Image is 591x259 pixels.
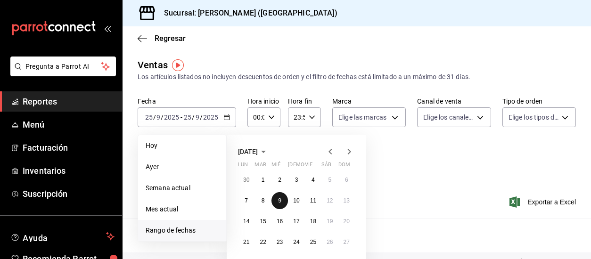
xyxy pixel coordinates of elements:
[238,162,248,171] abbr: lunes
[238,146,269,157] button: [DATE]
[156,113,161,121] input: --
[254,162,266,171] abbr: martes
[511,196,576,208] button: Exportar a Excel
[23,118,115,131] span: Menú
[310,197,316,204] abbr: 11 de julio de 2025
[104,24,111,32] button: open_drawer_menu
[305,213,321,230] button: 18 de julio de 2025
[271,162,280,171] abbr: miércoles
[338,192,355,209] button: 13 de julio de 2025
[25,62,101,72] span: Pregunta a Parrot AI
[238,213,254,230] button: 14 de julio de 2025
[509,113,558,122] span: Elige los tipos de orden
[243,239,249,245] abbr: 21 de julio de 2025
[293,197,299,204] abbr: 10 de julio de 2025
[310,239,316,245] abbr: 25 de julio de 2025
[295,177,298,183] abbr: 3 de julio de 2025
[138,98,236,105] label: Fecha
[321,171,338,188] button: 5 de julio de 2025
[277,218,283,225] abbr: 16 de julio de 2025
[146,226,219,235] span: Rango de fechas
[145,113,153,121] input: --
[23,187,115,200] span: Suscripción
[23,231,102,242] span: Ayuda
[288,98,321,105] label: Hora fin
[305,171,321,188] button: 4 de julio de 2025
[138,58,168,72] div: Ventas
[293,218,299,225] abbr: 17 de julio de 2025
[243,218,249,225] abbr: 14 de julio de 2025
[238,148,258,155] span: [DATE]
[260,239,266,245] abbr: 22 de julio de 2025
[203,113,219,121] input: ----
[328,177,331,183] abbr: 5 de julio de 2025
[7,68,116,78] a: Pregunta a Parrot AI
[288,192,304,209] button: 10 de julio de 2025
[271,234,288,251] button: 23 de julio de 2025
[195,113,200,121] input: --
[305,162,312,171] abbr: viernes
[310,218,316,225] abbr: 18 de julio de 2025
[164,113,180,121] input: ----
[327,239,333,245] abbr: 26 de julio de 2025
[260,218,266,225] abbr: 15 de julio de 2025
[172,59,184,71] img: Tooltip marker
[200,113,203,121] span: /
[146,183,219,193] span: Semana actual
[344,197,350,204] abbr: 13 de julio de 2025
[278,177,281,183] abbr: 2 de julio de 2025
[254,171,271,188] button: 1 de julio de 2025
[271,171,288,188] button: 2 de julio de 2025
[146,162,219,172] span: Ayer
[332,98,406,105] label: Marca
[345,177,348,183] abbr: 6 de julio de 2025
[321,234,338,251] button: 26 de julio de 2025
[23,141,115,154] span: Facturación
[293,239,299,245] abbr: 24 de julio de 2025
[321,162,331,171] abbr: sábado
[423,113,473,122] span: Elige los canales de venta
[254,234,271,251] button: 22 de julio de 2025
[502,98,576,105] label: Tipo de orden
[254,192,271,209] button: 8 de julio de 2025
[146,204,219,214] span: Mes actual
[161,113,164,121] span: /
[338,213,355,230] button: 20 de julio de 2025
[181,113,182,121] span: -
[305,234,321,251] button: 25 de julio de 2025
[153,113,156,121] span: /
[321,213,338,230] button: 19 de julio de 2025
[262,197,265,204] abbr: 8 de julio de 2025
[338,113,386,122] span: Elige las marcas
[245,197,248,204] abbr: 7 de julio de 2025
[138,34,186,43] button: Regresar
[238,171,254,188] button: 30 de junio de 2025
[344,218,350,225] abbr: 20 de julio de 2025
[156,8,337,19] h3: Sucursal: [PERSON_NAME] ([GEOGRAPHIC_DATA])
[288,213,304,230] button: 17 de julio de 2025
[243,177,249,183] abbr: 30 de junio de 2025
[278,197,281,204] abbr: 9 de julio de 2025
[23,95,115,108] span: Reportes
[262,177,265,183] abbr: 1 de julio de 2025
[338,234,355,251] button: 27 de julio de 2025
[288,234,304,251] button: 24 de julio de 2025
[238,234,254,251] button: 21 de julio de 2025
[192,113,195,121] span: /
[238,192,254,209] button: 7 de julio de 2025
[146,141,219,151] span: Hoy
[247,98,280,105] label: Hora inicio
[321,192,338,209] button: 12 de julio de 2025
[271,213,288,230] button: 16 de julio de 2025
[288,162,344,171] abbr: jueves
[338,162,350,171] abbr: domingo
[327,197,333,204] abbr: 12 de julio de 2025
[288,171,304,188] button: 3 de julio de 2025
[305,192,321,209] button: 11 de julio de 2025
[10,57,116,76] button: Pregunta a Parrot AI
[417,98,491,105] label: Canal de venta
[327,218,333,225] abbr: 19 de julio de 2025
[312,177,315,183] abbr: 4 de julio de 2025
